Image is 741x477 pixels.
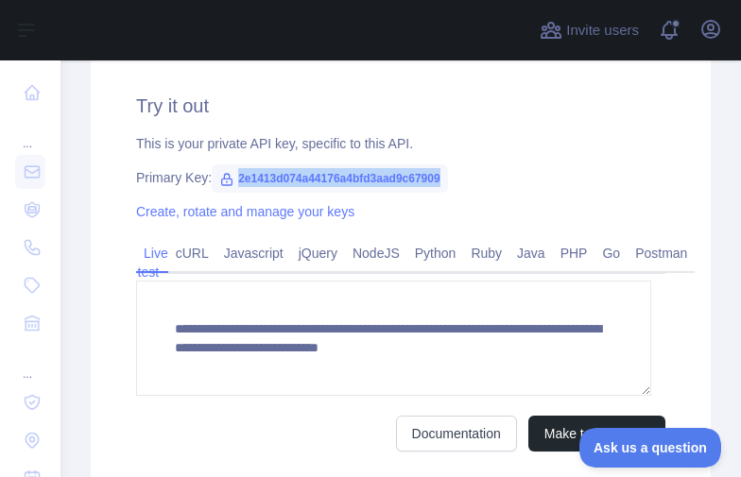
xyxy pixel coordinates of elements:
a: Documentation [396,416,517,451]
div: This is your private API key, specific to this API. [136,134,665,153]
a: Javascript [216,238,291,268]
div: Primary Key: [136,168,665,187]
span: Invite users [566,20,639,42]
a: Live test [136,238,168,287]
span: 2e1413d074a44176a4bfd3aad9c67909 [212,164,448,193]
a: PHP [553,238,595,268]
a: Ruby [463,238,509,268]
div: ... [15,344,45,382]
a: Python [407,238,464,268]
iframe: Toggle Customer Support [579,428,722,468]
a: Create, rotate and manage your keys [136,204,354,219]
div: ... [15,113,45,151]
a: Go [595,238,628,268]
a: NodeJS [345,238,407,268]
a: jQuery [291,238,345,268]
a: cURL [168,238,216,268]
button: Invite users [536,15,643,45]
h2: Try it out [136,93,665,119]
button: Make test request [528,416,665,451]
a: Postman [628,238,695,268]
a: Java [509,238,553,268]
